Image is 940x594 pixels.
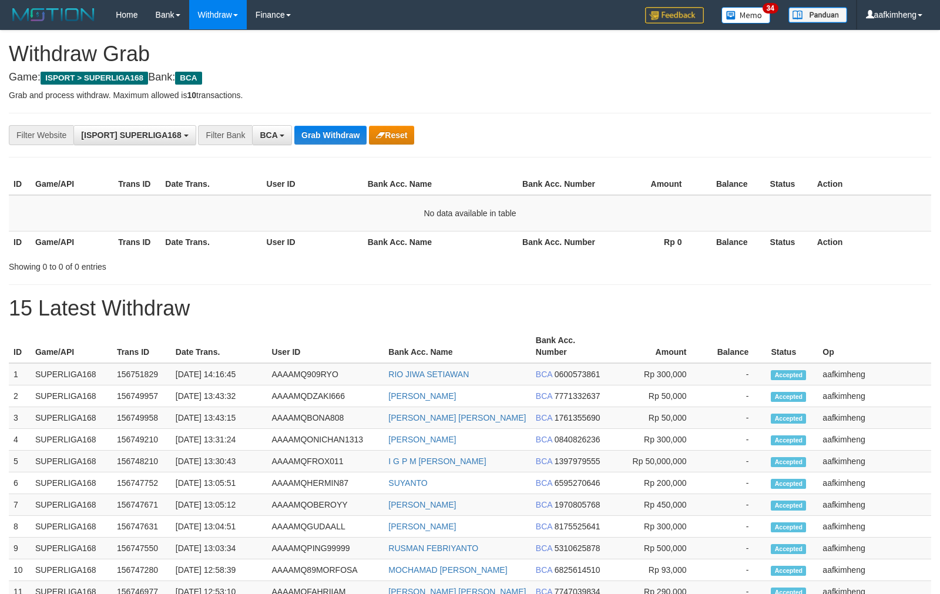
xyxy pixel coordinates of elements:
th: User ID [262,173,363,195]
td: AAAAMQDZAKI666 [267,385,384,407]
span: Accepted [771,414,806,424]
td: [DATE] 13:43:32 [171,385,267,407]
td: SUPERLIGA168 [31,451,112,472]
td: Rp 300,000 [610,363,704,385]
span: BCA [536,565,552,575]
img: Button%20Memo.svg [721,7,771,24]
div: Filter Bank [198,125,252,145]
span: Copy 6595270646 to clipboard [555,478,600,488]
a: RUSMAN FEBRIYANTO [388,543,478,553]
th: Bank Acc. Number [531,330,610,363]
h4: Game: Bank: [9,72,931,83]
span: Accepted [771,522,806,532]
span: Copy 1970805768 to clipboard [555,500,600,509]
td: 156747752 [112,472,171,494]
td: [DATE] 13:04:51 [171,516,267,538]
td: AAAAMQGUDAALL [267,516,384,538]
div: Showing 0 to 0 of 0 entries [9,256,383,273]
button: [ISPORT] SUPERLIGA168 [73,125,196,145]
td: 156747631 [112,516,171,538]
td: - [704,385,766,407]
th: Balance [704,330,766,363]
td: [DATE] 12:58:39 [171,559,267,581]
td: SUPERLIGA168 [31,516,112,538]
th: Bank Acc. Name [384,330,531,363]
td: Rp 450,000 [610,494,704,516]
a: [PERSON_NAME] [388,522,456,531]
td: 156747671 [112,494,171,516]
td: aafkimheng [818,385,931,407]
th: Bank Acc. Name [363,231,518,253]
th: Game/API [31,330,112,363]
span: Copy 1397979555 to clipboard [555,457,600,466]
td: aafkimheng [818,494,931,516]
th: ID [9,173,31,195]
td: 156749958 [112,407,171,429]
button: Reset [369,126,414,145]
td: 156749210 [112,429,171,451]
td: AAAAMQOBEROYY [267,494,384,516]
th: Date Trans. [160,231,261,253]
td: 156749957 [112,385,171,407]
td: AAAAMQ89MORFOSA [267,559,384,581]
a: [PERSON_NAME] [388,391,456,401]
th: ID [9,330,31,363]
th: Amount [600,173,699,195]
th: Date Trans. [160,173,261,195]
th: Action [813,231,931,253]
td: - [704,516,766,538]
a: [PERSON_NAME] [PERSON_NAME] [388,413,526,422]
th: Trans ID [113,231,160,253]
td: 5 [9,451,31,472]
td: aafkimheng [818,429,931,451]
td: Rp 300,000 [610,516,704,538]
td: SUPERLIGA168 [31,385,112,407]
span: BCA [536,413,552,422]
span: Accepted [771,544,806,554]
th: Game/API [31,231,113,253]
td: SUPERLIGA168 [31,407,112,429]
span: Accepted [771,370,806,380]
th: Game/API [31,173,113,195]
a: MOCHAMAD [PERSON_NAME] [388,565,507,575]
span: Accepted [771,479,806,489]
a: SUYANTO [388,478,427,488]
td: 156748210 [112,451,171,472]
span: [ISPORT] SUPERLIGA168 [81,130,181,140]
td: aafkimheng [818,538,931,559]
td: - [704,494,766,516]
span: BCA [536,522,552,531]
td: aafkimheng [818,516,931,538]
span: Accepted [771,457,806,467]
span: Copy 0840826236 to clipboard [555,435,600,444]
td: [DATE] 14:16:45 [171,363,267,385]
th: ID [9,231,31,253]
td: 2 [9,385,31,407]
span: Accepted [771,566,806,576]
th: Balance [699,231,765,253]
th: Balance [699,173,765,195]
td: aafkimheng [818,363,931,385]
td: 8 [9,516,31,538]
td: 6 [9,472,31,494]
img: MOTION_logo.png [9,6,98,24]
td: Rp 50,000,000 [610,451,704,472]
th: Action [813,173,931,195]
td: 3 [9,407,31,429]
span: Accepted [771,435,806,445]
td: - [704,451,766,472]
th: Bank Acc. Name [363,173,518,195]
td: [DATE] 13:05:51 [171,472,267,494]
td: [DATE] 13:31:24 [171,429,267,451]
span: BCA [536,391,552,401]
td: 156751829 [112,363,171,385]
img: panduan.png [788,7,847,23]
th: Op [818,330,931,363]
td: Rp 200,000 [610,472,704,494]
th: Status [766,330,818,363]
span: BCA [536,478,552,488]
a: I G P M [PERSON_NAME] [388,457,486,466]
th: Bank Acc. Number [518,231,600,253]
img: Feedback.jpg [645,7,704,24]
span: ISPORT > SUPERLIGA168 [41,72,148,85]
